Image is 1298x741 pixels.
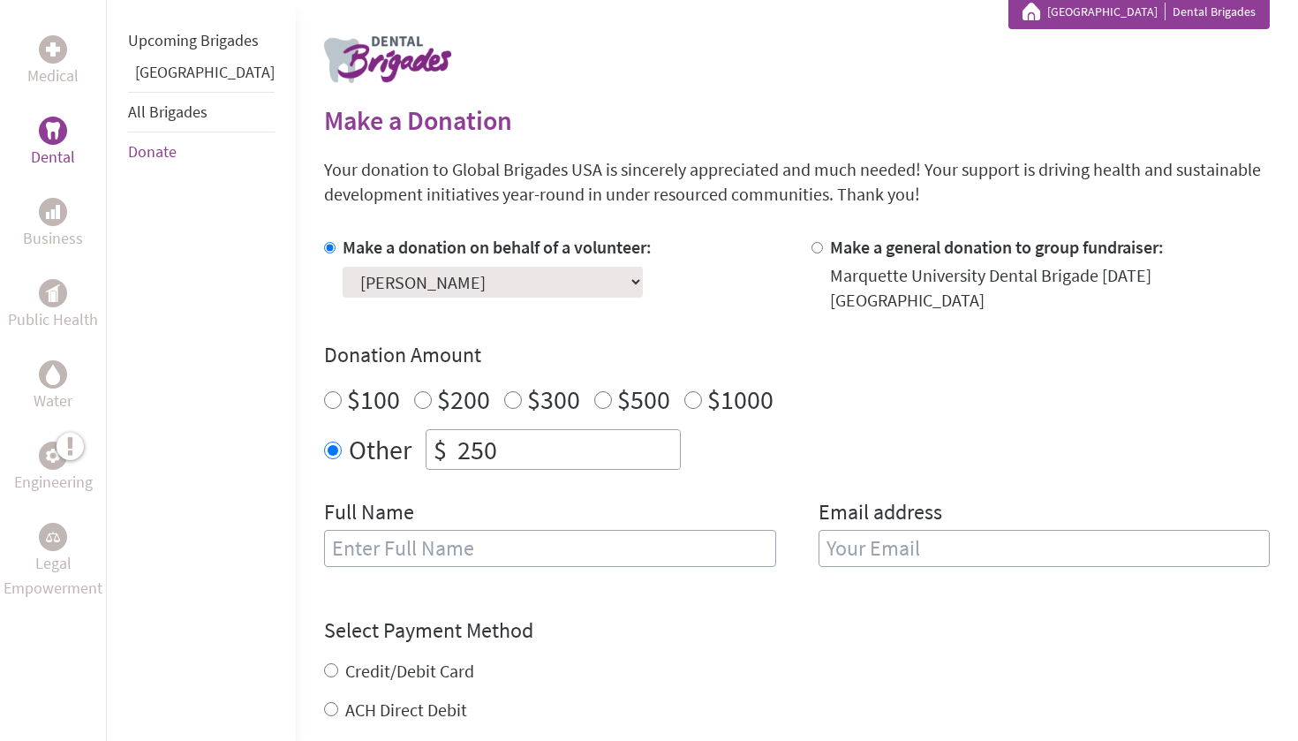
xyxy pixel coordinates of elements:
a: Legal EmpowermentLegal Empowerment [4,523,102,601]
input: Enter Full Name [324,530,776,567]
label: Full Name [324,498,414,530]
img: Public Health [46,284,60,302]
div: Medical [39,35,67,64]
a: Upcoming Brigades [128,30,259,50]
label: $500 [617,382,670,416]
p: Dental [31,145,75,170]
a: [GEOGRAPHIC_DATA] [1047,3,1166,20]
input: Your Email [819,530,1271,567]
a: Public HealthPublic Health [8,279,98,332]
img: Business [46,205,60,219]
img: Dental [46,122,60,139]
a: DentalDental [31,117,75,170]
label: Make a donation on behalf of a volunteer: [343,236,652,258]
a: EngineeringEngineering [14,442,93,495]
label: $200 [437,382,490,416]
img: logo-dental.png [324,36,451,83]
li: Donate [128,132,275,171]
div: Water [39,360,67,389]
li: Panama [128,60,275,92]
a: WaterWater [34,360,72,413]
div: Dental Brigades [1023,3,1256,20]
li: All Brigades [128,92,275,132]
a: [GEOGRAPHIC_DATA] [135,62,275,82]
img: Legal Empowerment [46,532,60,542]
div: $ [426,430,454,469]
label: Credit/Debit Card [345,660,474,682]
input: Enter Amount [454,430,680,469]
label: ACH Direct Debit [345,699,467,721]
img: Engineering [46,449,60,463]
div: Business [39,198,67,226]
div: Public Health [39,279,67,307]
label: Make a general donation to group fundraiser: [830,236,1164,258]
div: Dental [39,117,67,145]
p: Public Health [8,307,98,332]
a: BusinessBusiness [23,198,83,251]
label: $300 [527,382,580,416]
a: All Brigades [128,102,208,122]
img: Medical [46,42,60,57]
p: Engineering [14,470,93,495]
label: Email address [819,498,942,530]
p: Water [34,389,72,413]
a: MedicalMedical [27,35,79,88]
h4: Donation Amount [324,341,1270,369]
label: Other [349,429,411,470]
img: Water [46,364,60,384]
p: Legal Empowerment [4,551,102,601]
p: Business [23,226,83,251]
a: Donate [128,141,177,162]
div: Marquette University Dental Brigade [DATE] [GEOGRAPHIC_DATA] [830,263,1271,313]
p: Your donation to Global Brigades USA is sincerely appreciated and much needed! Your support is dr... [324,157,1270,207]
p: Medical [27,64,79,88]
h2: Make a Donation [324,104,1270,136]
li: Upcoming Brigades [128,21,275,60]
label: $1000 [707,382,774,416]
h4: Select Payment Method [324,616,1270,645]
label: $100 [347,382,400,416]
div: Legal Empowerment [39,523,67,551]
div: Engineering [39,442,67,470]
